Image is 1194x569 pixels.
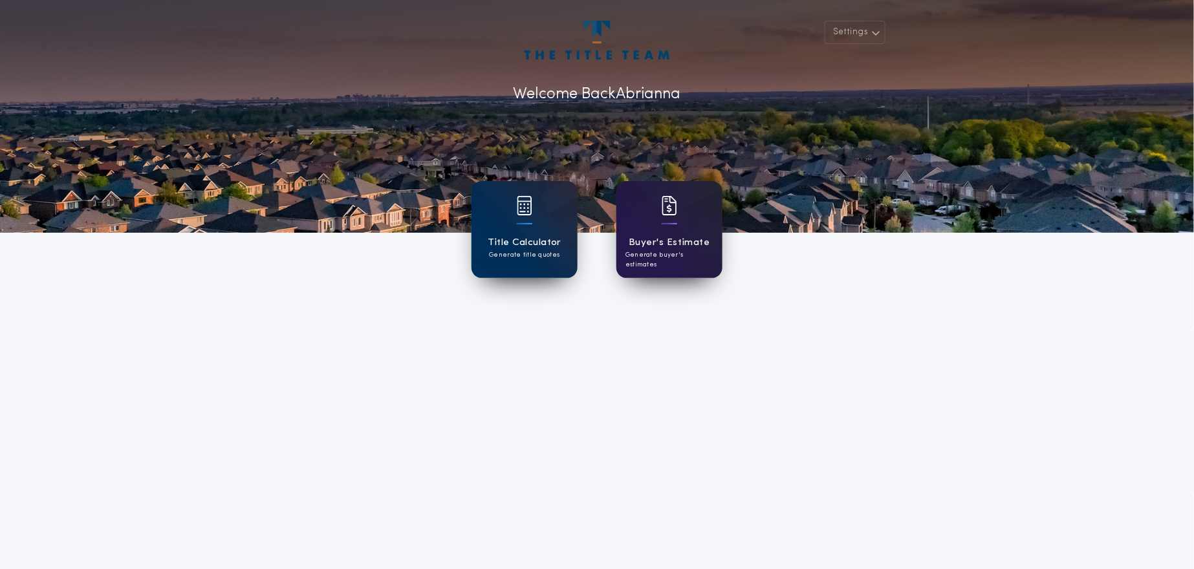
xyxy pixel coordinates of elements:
img: card icon [517,196,532,215]
p: Generate buyer's estimates [625,250,713,270]
button: Settings [825,21,885,44]
img: card icon [662,196,677,215]
a: card iconTitle CalculatorGenerate title quotes [472,181,578,278]
h1: Title Calculator [488,235,561,250]
img: account-logo [525,21,669,59]
p: Welcome Back Abrianna [514,83,681,106]
a: card iconBuyer's EstimateGenerate buyer's estimates [616,181,722,278]
h1: Buyer's Estimate [629,235,710,250]
p: Generate title quotes [489,250,559,260]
